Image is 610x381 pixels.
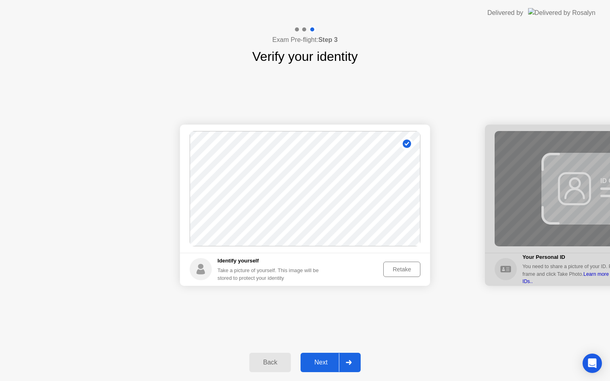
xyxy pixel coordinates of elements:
div: Retake [386,266,418,273]
button: Back [249,353,291,372]
div: Next [303,359,339,366]
div: Back [252,359,288,366]
button: Retake [383,262,420,277]
h5: Identify yourself [217,257,325,265]
div: Open Intercom Messenger [583,354,602,373]
button: Next [301,353,361,372]
div: Take a picture of yourself. This image will be stored to protect your identity [217,266,325,282]
div: Delivered by [487,8,523,18]
h1: Verify your identity [252,47,357,66]
b: Step 3 [318,36,338,43]
h4: Exam Pre-flight: [272,35,338,45]
img: Delivered by Rosalyn [528,8,595,17]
